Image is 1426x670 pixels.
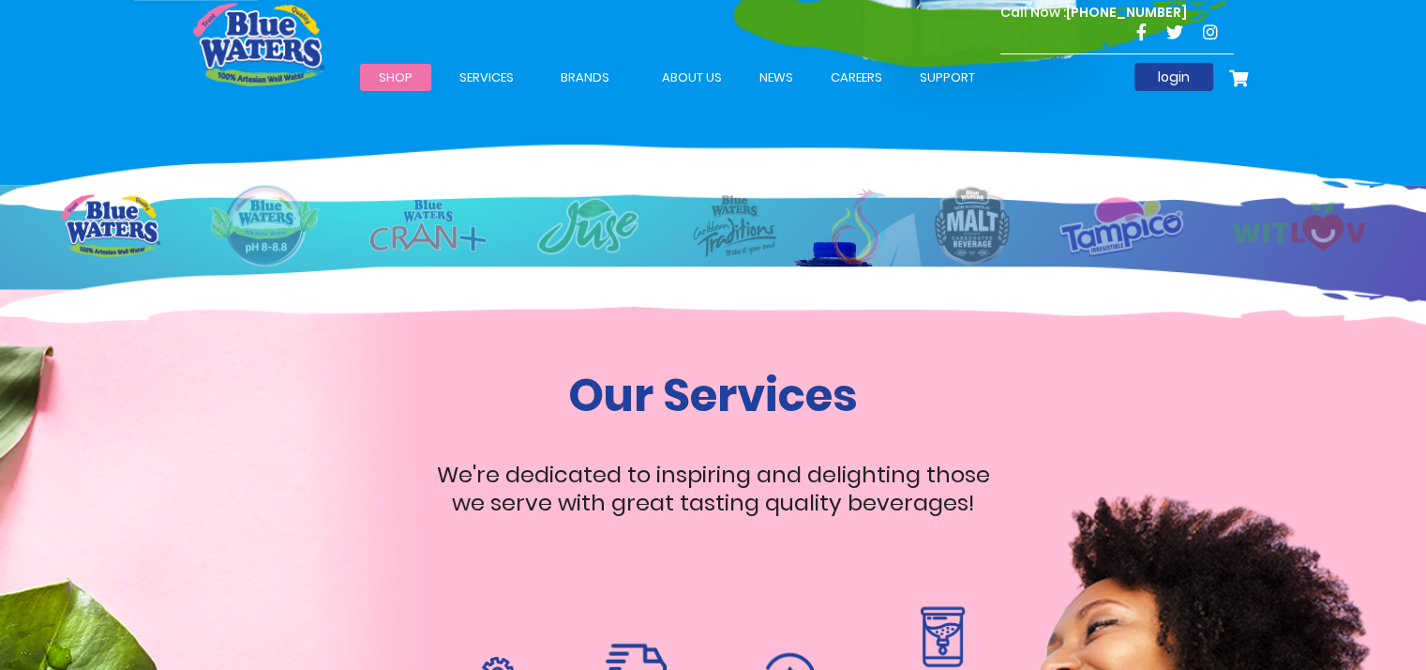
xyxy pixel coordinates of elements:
a: careers [812,64,901,91]
img: logo [537,198,638,254]
a: store logo [193,3,324,85]
a: Brands [542,64,628,91]
img: logo [832,189,885,264]
img: logo [688,193,782,258]
span: Brands [561,69,609,86]
a: login [1134,63,1213,91]
h1: Our Services [418,369,1009,423]
span: Shop [379,69,413,86]
a: Services [441,64,533,91]
img: logo [1059,195,1183,256]
img: logo [61,194,160,257]
a: support [901,64,994,91]
a: about us [643,64,741,91]
a: News [741,64,812,91]
p: [PHONE_NUMBER] [1000,3,1187,23]
img: logo [210,185,320,266]
span: Services [459,69,514,86]
a: Shop [360,64,431,91]
img: logo [369,199,488,252]
img: logo [935,186,1010,266]
p: We're dedicated to inspiring and delighting those we serve with great tasting quality beverages! [418,461,1009,517]
img: logo [1233,202,1365,251]
img: rental [915,606,969,667]
span: Call Now : [1000,3,1066,22]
